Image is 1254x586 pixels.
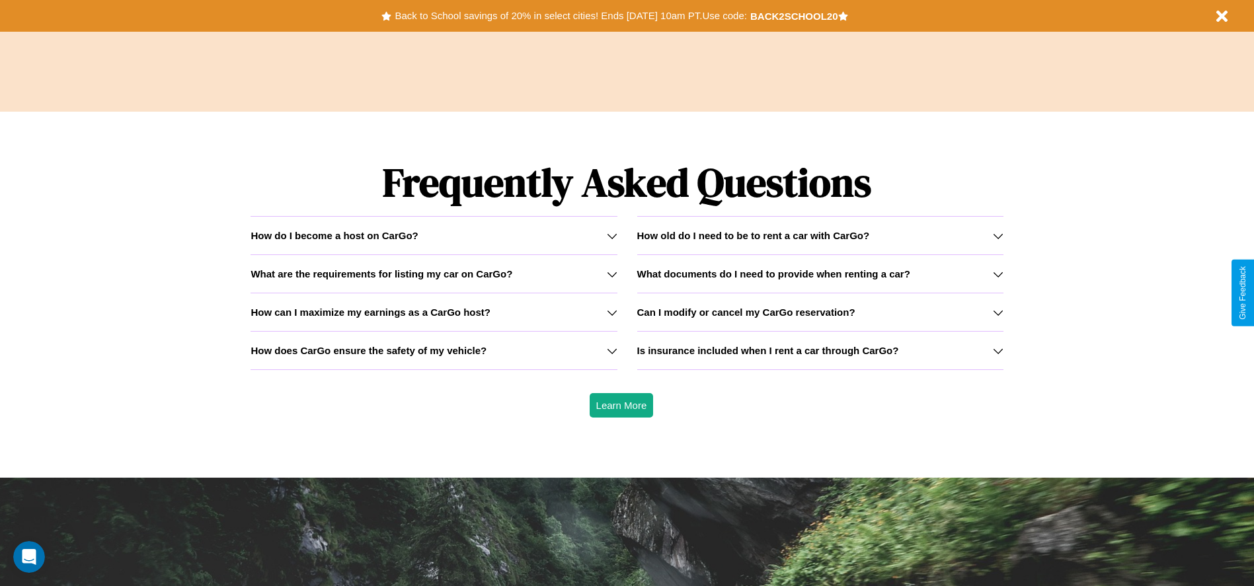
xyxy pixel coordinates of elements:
[1238,266,1247,320] div: Give Feedback
[590,393,654,418] button: Learn More
[637,268,910,279] h3: What documents do I need to provide when renting a car?
[251,345,487,356] h3: How does CarGo ensure the safety of my vehicle?
[637,345,899,356] h3: Is insurance included when I rent a car through CarGo?
[750,11,838,22] b: BACK2SCHOOL20
[251,268,512,279] h3: What are the requirements for listing my car on CarGo?
[391,7,750,25] button: Back to School savings of 20% in select cities! Ends [DATE] 10am PT.Use code:
[251,230,418,241] h3: How do I become a host on CarGo?
[637,230,870,241] h3: How old do I need to be to rent a car with CarGo?
[637,307,855,318] h3: Can I modify or cancel my CarGo reservation?
[251,149,1003,216] h1: Frequently Asked Questions
[251,307,490,318] h3: How can I maximize my earnings as a CarGo host?
[13,541,45,573] iframe: Intercom live chat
